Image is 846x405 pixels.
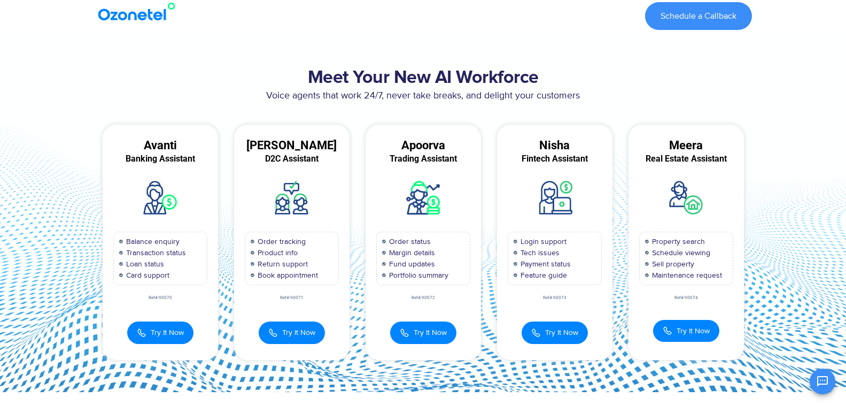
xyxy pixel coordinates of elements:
[400,327,409,339] img: Call Icon
[518,236,566,247] span: Login support
[95,89,752,103] p: Voice agents that work 24/7, never take breaks, and delight your customers
[234,296,350,300] div: Ref#:90071
[123,258,164,270] span: Loan status
[518,270,567,281] span: Feature guide
[518,258,571,270] span: Payment status
[390,322,456,344] button: Try It Now
[151,327,184,338] span: Try It Now
[123,236,180,247] span: Balance enquiry
[103,154,218,164] div: Banking Assistant
[255,236,306,247] span: Order tracking
[545,327,578,338] span: Try It Now
[497,154,612,164] div: Fintech Assistant
[255,247,298,258] span: Product info
[386,247,435,258] span: Margin details
[677,325,710,337] span: Try It Now
[810,369,835,394] button: Open chat
[137,327,146,339] img: Call Icon
[255,270,318,281] span: Book appointment
[497,141,612,150] div: Nisha
[661,12,736,20] span: Schedule a Callback
[95,67,752,89] h2: Meet Your New AI Workforce
[366,154,481,164] div: Trading Assistant
[103,141,218,150] div: Avanti
[127,322,193,344] button: Try It Now
[386,270,448,281] span: Portfolio summary
[649,236,705,247] span: Property search
[259,322,325,344] button: Try It Now
[234,154,350,164] div: D2C Assistant
[531,327,541,339] img: Call Icon
[497,296,612,300] div: Ref#:90073
[414,327,447,338] span: Try It Now
[518,247,560,258] span: Tech issues
[649,270,722,281] span: Maintenance request
[653,320,719,342] button: Try It Now
[366,296,481,300] div: Ref#:90072
[522,322,588,344] button: Try It Now
[628,154,744,164] div: Real Estate Assistant
[649,247,710,258] span: Schedule viewing
[255,258,308,270] span: Return support
[234,141,350,150] div: [PERSON_NAME]
[645,2,752,30] a: Schedule a Callback
[123,270,169,281] span: Card support
[366,141,481,150] div: Apoorva
[628,296,744,300] div: Ref#:90074
[282,327,315,338] span: Try It Now
[123,247,186,258] span: Transaction status
[268,327,278,339] img: Call Icon
[628,141,744,150] div: Meera
[649,258,694,270] span: Sell property
[386,258,435,270] span: Fund updates
[103,296,218,300] div: Ref#:90070
[386,236,431,247] span: Order status
[663,326,672,335] img: Call Icon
